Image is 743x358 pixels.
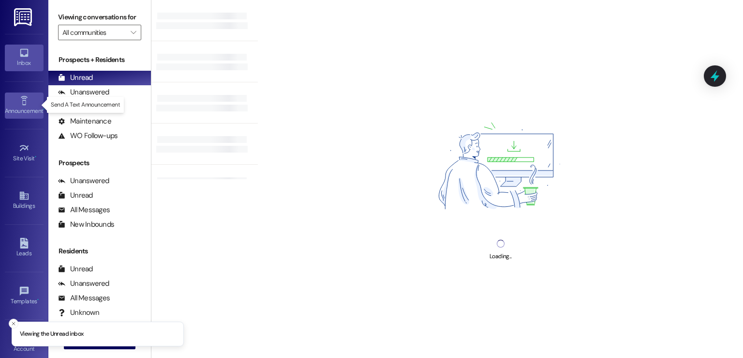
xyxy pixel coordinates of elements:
[20,330,83,339] p: Viewing the Unread inbox
[58,116,111,126] div: Maintenance
[58,279,109,289] div: Unanswered
[14,8,34,26] img: ResiDesk Logo
[48,158,151,168] div: Prospects
[58,73,93,83] div: Unread
[58,190,93,201] div: Unread
[5,140,44,166] a: Site Visit •
[35,154,36,160] span: •
[58,219,114,230] div: New Inbounds
[62,25,126,40] input: All communities
[58,205,110,215] div: All Messages
[43,106,45,113] span: •
[51,101,120,109] p: Send A Text Announcement
[58,87,109,97] div: Unanswered
[58,10,141,25] label: Viewing conversations for
[58,308,99,318] div: Unknown
[48,246,151,256] div: Residents
[58,176,109,186] div: Unanswered
[5,235,44,261] a: Leads
[5,45,44,71] a: Inbox
[48,55,151,65] div: Prospects + Residents
[58,293,110,303] div: All Messages
[5,187,44,214] a: Buildings
[5,283,44,309] a: Templates •
[131,29,136,36] i: 
[58,264,93,274] div: Unread
[5,330,44,357] a: Account
[37,296,39,303] span: •
[9,319,18,328] button: Close toast
[490,251,511,262] div: Loading...
[58,131,118,141] div: WO Follow-ups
